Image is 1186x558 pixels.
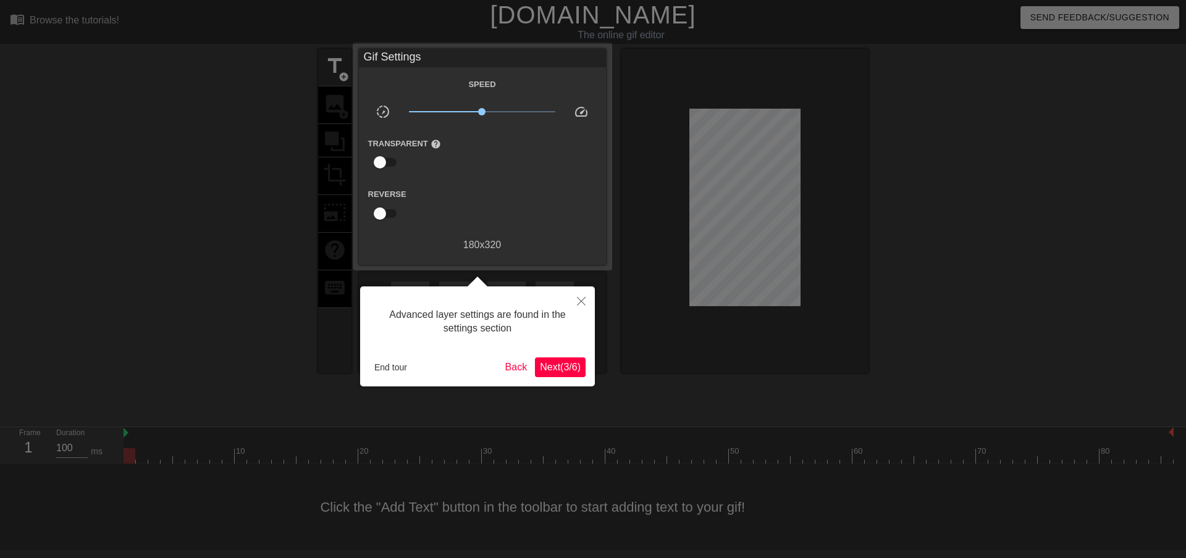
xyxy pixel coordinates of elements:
div: Advanced layer settings are found in the settings section [369,296,586,348]
button: End tour [369,358,412,377]
button: Back [500,357,532,377]
button: Close [568,286,595,315]
button: Next [535,357,586,377]
span: Next ( 3 / 6 ) [540,362,581,372]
